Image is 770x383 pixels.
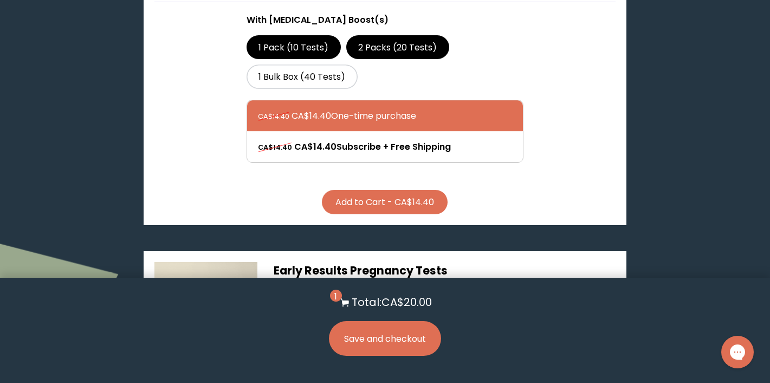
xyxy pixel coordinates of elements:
label: 1 Bulk Box (40 Tests) [247,65,358,88]
label: 1 Pack (10 Tests) [247,35,341,59]
p: Total: CA$20.00 [352,294,432,310]
p: With [MEDICAL_DATA] Boost(s) [247,13,523,27]
label: 2 Packs (20 Tests) [346,35,449,59]
span: 1 [330,290,342,302]
button: Save and checkout [329,321,441,356]
span: Early Results Pregnancy Tests [274,263,448,278]
img: thumbnail image [154,262,257,365]
button: Add to Cart - CA$14.40 [322,190,448,214]
iframe: Gorgias live chat messenger [716,332,759,372]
